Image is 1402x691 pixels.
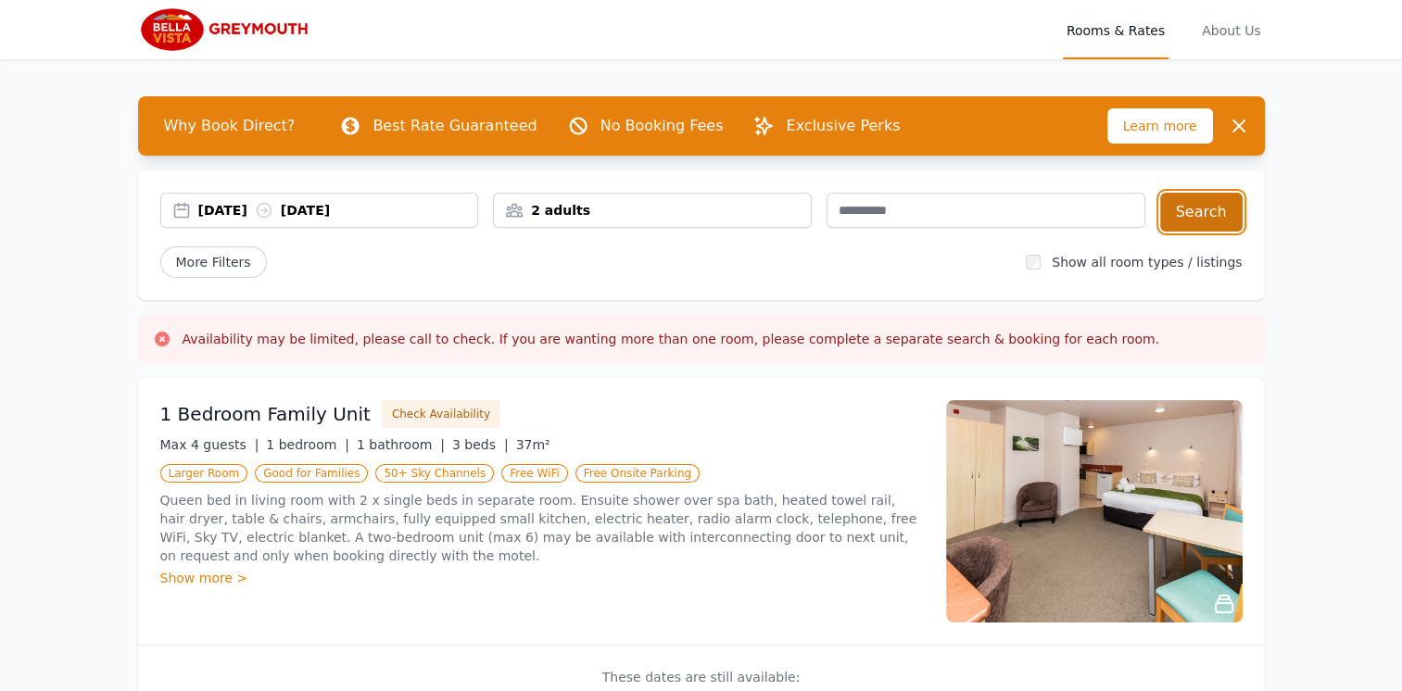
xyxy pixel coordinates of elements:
[160,437,259,452] span: Max 4 guests |
[266,437,349,452] span: 1 bedroom |
[516,437,550,452] span: 37m²
[138,7,317,52] img: Bella Vista Greymouth
[494,201,811,220] div: 2 adults
[1052,255,1242,270] label: Show all room types / listings
[373,115,537,137] p: Best Rate Guaranteed
[160,246,267,278] span: More Filters
[1160,193,1243,232] button: Search
[1107,108,1213,144] span: Learn more
[786,115,900,137] p: Exclusive Perks
[183,330,1160,348] h3: Availability may be limited, please call to check. If you are wanting more than one room, please ...
[501,464,568,483] span: Free WiFi
[375,464,494,483] span: 50+ Sky Channels
[160,464,248,483] span: Larger Room
[575,464,700,483] span: Free Onsite Parking
[255,464,368,483] span: Good for Families
[382,400,500,428] button: Check Availability
[160,491,924,565] p: Queen bed in living room with 2 x single beds in separate room. Ensuite shower over spa bath, hea...
[600,115,724,137] p: No Booking Fees
[160,401,371,427] h3: 1 Bedroom Family Unit
[198,201,478,220] div: [DATE] [DATE]
[452,437,509,452] span: 3 beds |
[160,668,1243,686] p: These dates are still available:
[160,569,924,587] div: Show more >
[149,107,310,144] span: Why Book Direct?
[357,437,445,452] span: 1 bathroom |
